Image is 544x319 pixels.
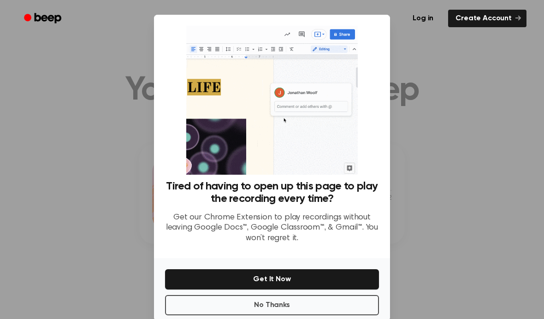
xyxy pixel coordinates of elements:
[165,180,379,205] h3: Tired of having to open up this page to play the recording every time?
[403,8,443,29] a: Log in
[165,269,379,289] button: Get It Now
[165,295,379,315] button: No Thanks
[18,10,70,28] a: Beep
[165,213,379,244] p: Get our Chrome Extension to play recordings without leaving Google Docs™, Google Classroom™, & Gm...
[186,26,357,175] img: Beep extension in action
[448,10,526,27] a: Create Account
